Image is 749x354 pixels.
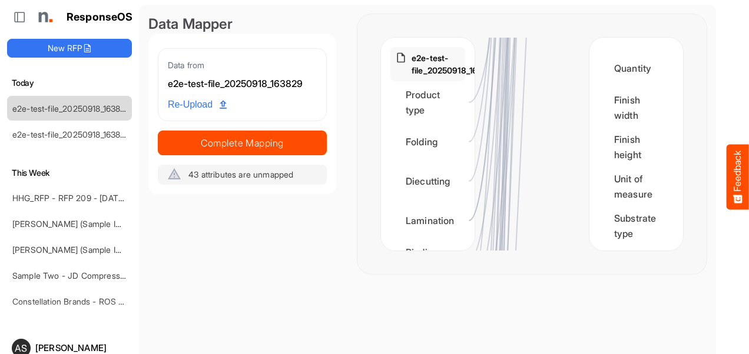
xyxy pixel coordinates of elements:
[390,242,465,278] div: Binding method
[15,343,27,353] span: AS
[168,58,317,72] div: Data from
[163,93,231,116] a: Re-Upload
[390,84,465,121] div: Product type
[390,123,465,160] div: Folding
[7,166,132,179] h6: This Week
[599,89,674,126] div: Finish width
[12,219,224,229] a: [PERSON_NAME] (Sample Import) [DATE] - Flyer - Short
[188,169,293,179] span: 43 attributes are unmapped
[158,135,326,151] span: Complete Mapping
[412,52,499,76] p: e2e-test-file_20250918_163829
[599,129,674,165] div: Finish height
[32,5,56,29] img: Northell
[158,131,327,155] button: Complete Mapping
[12,129,130,139] a: e2e-test-file_20250918_163829
[35,343,127,352] div: [PERSON_NAME]
[148,14,336,34] div: Data Mapper
[390,202,465,239] div: Lamination
[7,39,132,58] button: New RFP
[12,103,130,113] a: e2e-test-file_20250918_163829
[599,247,674,296] div: Substrate thickness or weight
[168,76,317,92] div: e2e-test-file_20250918_163829
[67,11,133,24] h1: ResponseOS
[12,270,137,280] a: Sample Two - JD Compressed 2
[599,168,674,205] div: Unit of measure
[599,208,674,244] div: Substrate type
[599,50,674,86] div: Quantity
[727,145,749,210] button: Feedback
[7,76,132,89] h6: Today
[168,97,227,112] span: Re-Upload
[12,245,195,255] a: [PERSON_NAME] (Sample Import) [DATE] - Flyer
[12,193,175,203] a: HHG_RFP - RFP 209 - [DATE] - ROS TEST
[12,296,141,306] a: Constellation Brands - ROS prices
[390,163,465,199] div: Diecutting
